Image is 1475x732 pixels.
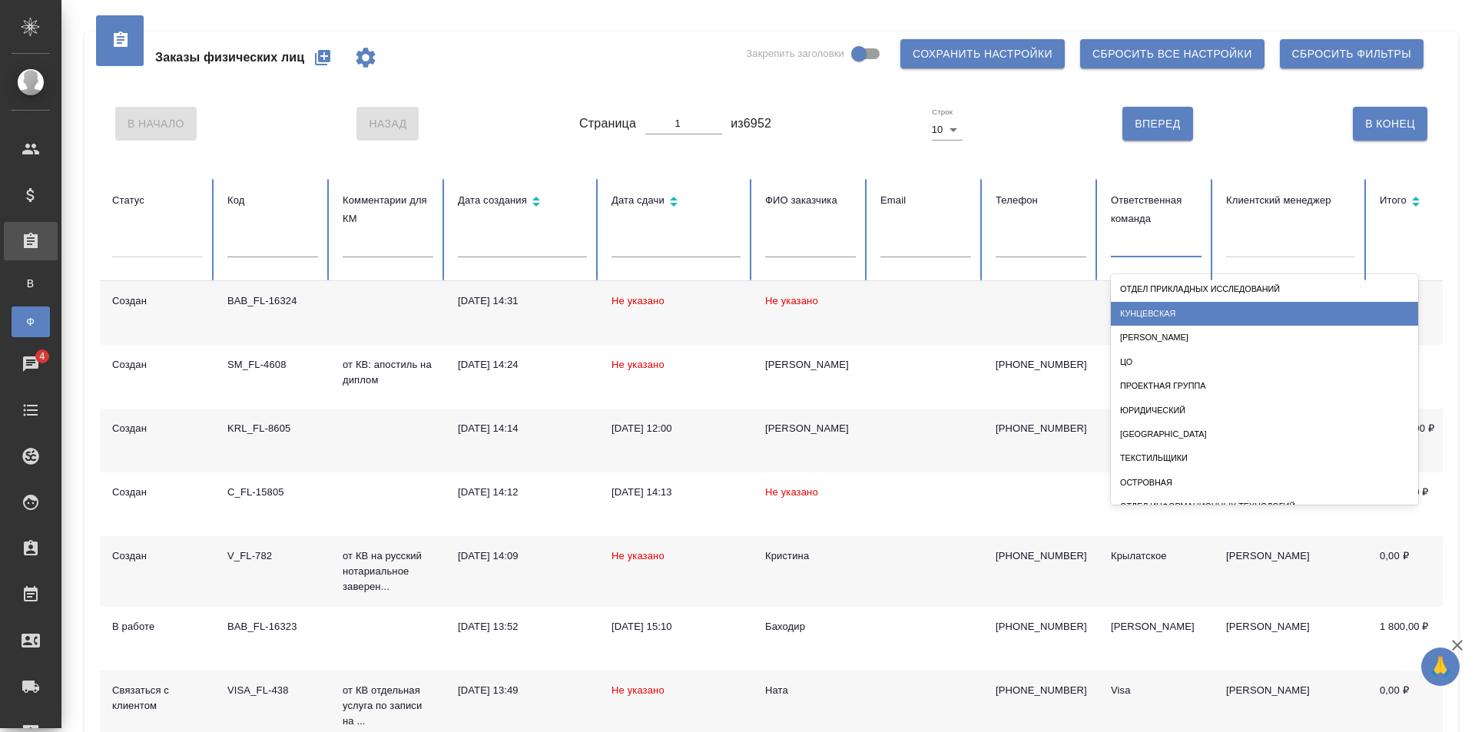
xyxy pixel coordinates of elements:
[1111,374,1418,398] div: Проектная группа
[343,683,433,729] p: от КВ отдельная услуга по записи на ...
[1111,619,1202,634] div: [PERSON_NAME]
[932,119,963,141] div: 10
[112,485,203,500] div: Создан
[612,359,665,370] span: Не указано
[612,550,665,561] span: Не указано
[304,39,341,76] button: Создать
[996,548,1086,564] p: [PHONE_NUMBER]
[112,191,203,210] div: Статус
[765,619,856,634] div: Баходир
[112,357,203,373] div: Создан
[19,276,42,291] span: В
[1111,350,1418,374] div: ЦО
[1214,607,1367,671] td: [PERSON_NAME]
[1111,495,1418,518] div: Отдел информационных технологий
[112,548,203,564] div: Создан
[765,421,856,436] div: [PERSON_NAME]
[112,683,203,714] div: Связаться с клиентом
[765,548,856,564] div: Кристина
[1214,536,1367,607] td: [PERSON_NAME]
[746,46,844,61] span: Закрепить заголовки
[1111,399,1418,422] div: Юридический
[1380,191,1470,214] div: Сортировка
[112,619,203,634] div: В работе
[765,486,818,498] span: Не указано
[765,295,818,306] span: Не указано
[612,684,665,696] span: Не указано
[343,191,433,228] div: Комментарии для КМ
[1080,39,1265,68] button: Сбросить все настройки
[4,345,58,383] a: 4
[579,114,636,133] span: Страница
[1092,45,1252,64] span: Сбросить все настройки
[227,421,318,436] div: KRL_FL-8605
[12,268,50,299] a: В
[458,421,587,436] div: [DATE] 14:14
[12,306,50,337] a: Ф
[458,357,587,373] div: [DATE] 14:24
[112,293,203,309] div: Создан
[765,191,856,210] div: ФИО заказчика
[1280,39,1424,68] button: Сбросить фильтры
[30,349,54,364] span: 4
[913,45,1052,64] span: Сохранить настройки
[458,485,587,500] div: [DATE] 14:12
[1111,277,1418,301] div: Отдел прикладных исследований
[765,683,856,698] div: Ната
[343,548,433,595] p: от КВ на русский нотариальное заверен...
[1111,326,1418,349] div: [PERSON_NAME]
[612,295,665,306] span: Не указано
[227,293,318,309] div: BAB_FL-16324
[1353,107,1427,141] button: В Конец
[1111,548,1202,564] div: Крылатское
[731,114,771,133] span: из 6952
[155,48,304,67] span: Заказы физических лиц
[1111,446,1418,470] div: Текстильщики
[765,357,856,373] div: [PERSON_NAME]
[1135,114,1180,134] span: Вперед
[227,548,318,564] div: V_FL-782
[612,485,741,500] div: [DATE] 14:13
[227,619,318,634] div: BAB_FL-16323
[932,108,953,116] label: Строк
[996,357,1086,373] p: [PHONE_NUMBER]
[996,191,1086,210] div: Телефон
[996,619,1086,634] p: [PHONE_NUMBER]
[19,314,42,330] span: Ф
[612,421,741,436] div: [DATE] 12:00
[612,191,741,214] div: Сортировка
[1111,471,1418,495] div: Островная
[227,683,318,698] div: VISA_FL-438
[1226,191,1355,210] div: Клиентский менеджер
[458,293,587,309] div: [DATE] 14:31
[227,357,318,373] div: SM_FL-4608
[1365,114,1415,134] span: В Конец
[227,191,318,210] div: Код
[1111,422,1418,446] div: [GEOGRAPHIC_DATA]
[1122,107,1192,141] button: Вперед
[900,39,1065,68] button: Сохранить настройки
[1111,191,1202,228] div: Ответственная команда
[1421,648,1460,686] button: 🙏
[880,191,971,210] div: Email
[112,421,203,436] div: Создан
[458,191,587,214] div: Сортировка
[458,619,587,634] div: [DATE] 13:52
[612,619,741,634] div: [DATE] 15:10
[227,485,318,500] div: C_FL-15805
[1292,45,1411,64] span: Сбросить фильтры
[996,683,1086,698] p: [PHONE_NUMBER]
[1427,651,1453,683] span: 🙏
[1111,683,1202,698] div: Visa
[458,548,587,564] div: [DATE] 14:09
[1111,302,1418,326] div: Кунцевская
[996,421,1086,436] p: [PHONE_NUMBER]
[343,357,433,388] p: от КВ: апостиль на диплом
[458,683,587,698] div: [DATE] 13:49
